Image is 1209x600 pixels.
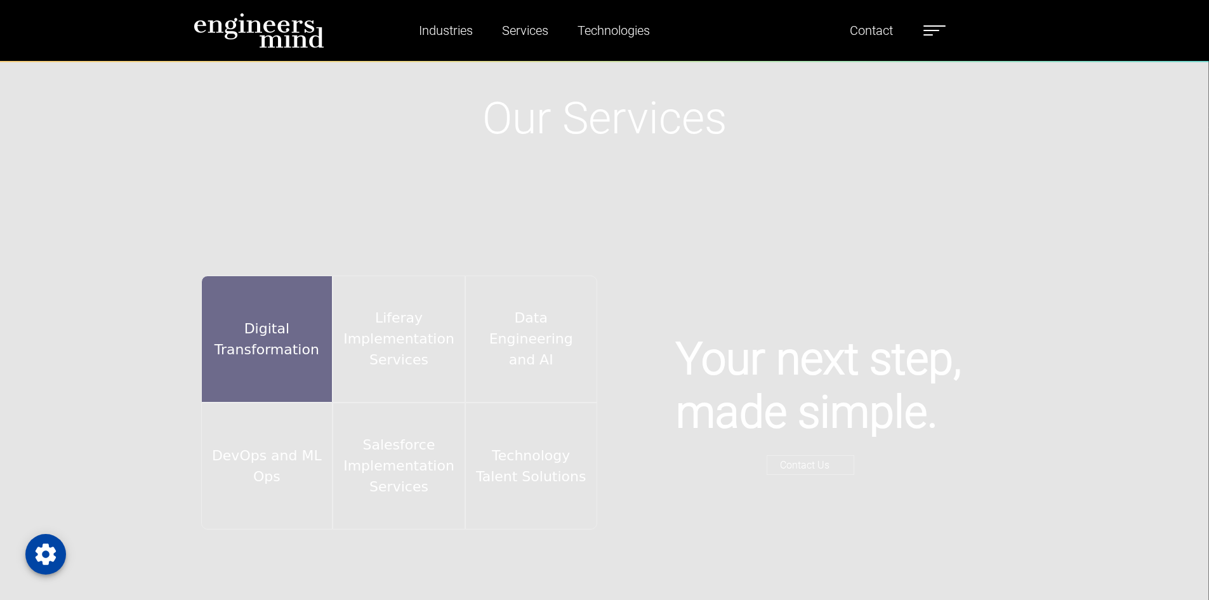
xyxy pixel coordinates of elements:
[201,403,333,530] div: DevOps and ML Ops
[333,276,465,403] div: Liferay Implementation Services
[497,16,553,45] a: Services
[767,455,854,475] a: Contact Us
[194,91,1016,145] h1: Our Services
[572,16,655,45] a: Technologies
[333,403,465,530] div: Salesforce Implementation Services
[465,276,597,403] div: Data Engineering and AI
[845,16,898,45] a: Contact
[414,16,478,45] a: Industries
[194,13,324,48] img: logo
[465,403,597,530] div: Technology Talent Solutions
[201,276,333,403] div: Digital Transformation
[676,332,1008,439] h1: Your next step, made simple.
